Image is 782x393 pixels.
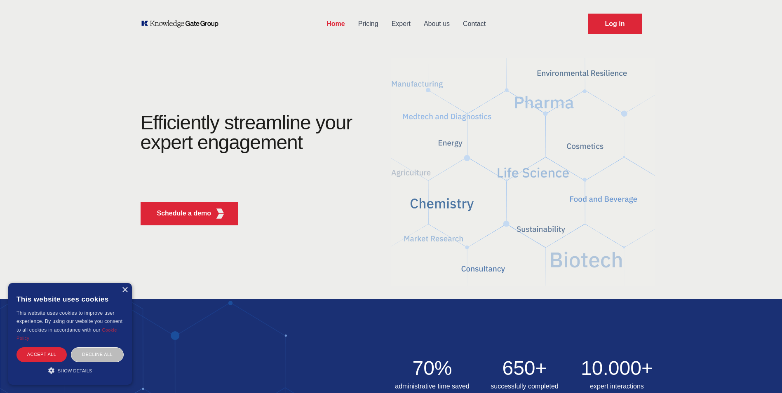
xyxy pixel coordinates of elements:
[16,347,67,362] div: Accept all
[157,208,211,218] p: Schedule a demo
[122,287,128,293] div: Close
[16,289,124,309] div: This website uses cookies
[58,368,92,373] span: Show details
[352,13,385,35] a: Pricing
[141,112,352,153] h1: Efficiently streamline your expert engagement
[391,358,474,378] h2: 70%
[576,358,658,378] h2: 10.000+
[417,13,456,35] a: About us
[484,358,566,378] h2: 650+
[141,20,224,28] a: KOL Knowledge Platform: Talk to Key External Experts (KEE)
[385,13,417,35] a: Expert
[16,366,124,374] div: Show details
[16,327,117,341] a: Cookie Policy
[320,13,351,35] a: Home
[141,202,238,225] button: Schedule a demoKGG Fifth Element RED
[391,54,655,291] img: KGG Fifth Element RED
[215,208,225,219] img: KGG Fifth Element RED
[16,310,122,333] span: This website uses cookies to improve user experience. By using our website you consent to all coo...
[588,14,642,34] a: Request Demo
[456,13,492,35] a: Contact
[71,347,124,362] div: Decline all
